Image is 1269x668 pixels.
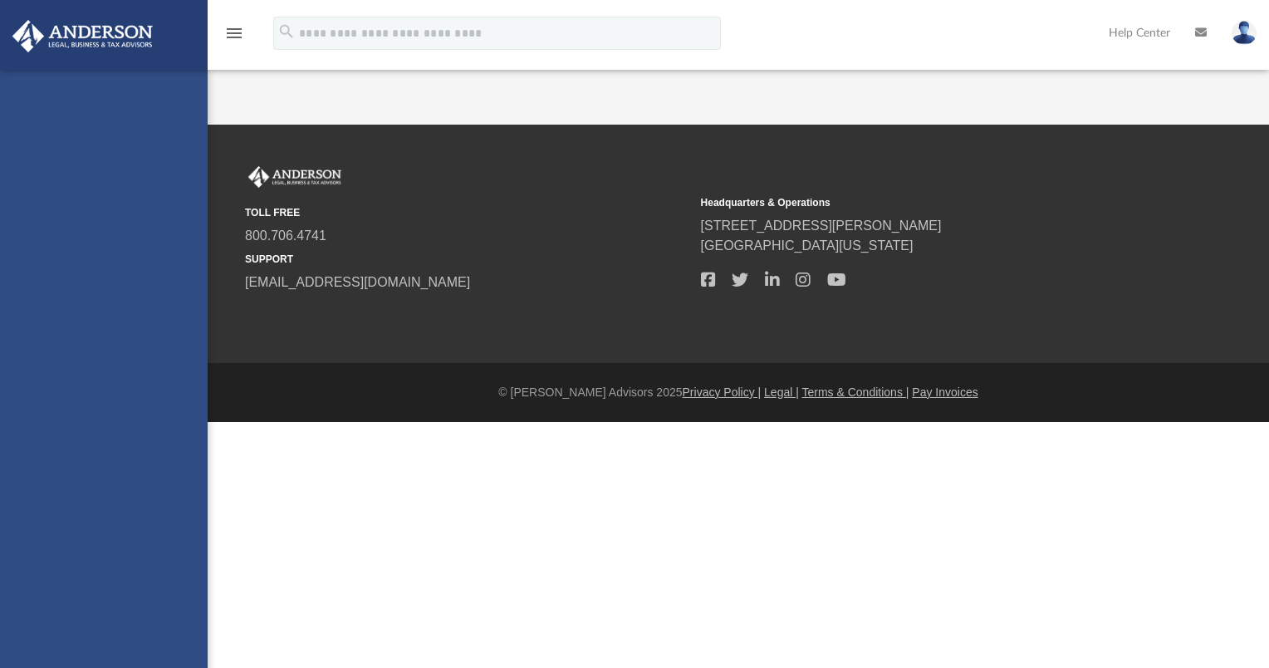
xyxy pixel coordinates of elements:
i: search [277,22,296,41]
a: Pay Invoices [912,386,977,399]
a: Privacy Policy | [683,386,762,399]
a: Legal | [764,386,799,399]
a: [GEOGRAPHIC_DATA][US_STATE] [701,238,914,253]
a: [EMAIL_ADDRESS][DOMAIN_NAME] [245,275,470,289]
a: [STREET_ADDRESS][PERSON_NAME] [701,219,942,233]
small: Headquarters & Operations [701,195,1145,210]
img: Anderson Advisors Platinum Portal [7,20,158,52]
div: © [PERSON_NAME] Advisors 2025 [208,384,1269,401]
i: menu [224,23,244,43]
img: User Pic [1232,21,1257,45]
small: SUPPORT [245,252,689,267]
img: Anderson Advisors Platinum Portal [245,166,345,188]
a: menu [224,32,244,43]
a: Terms & Conditions | [802,386,909,399]
small: TOLL FREE [245,205,689,220]
a: 800.706.4741 [245,228,326,243]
